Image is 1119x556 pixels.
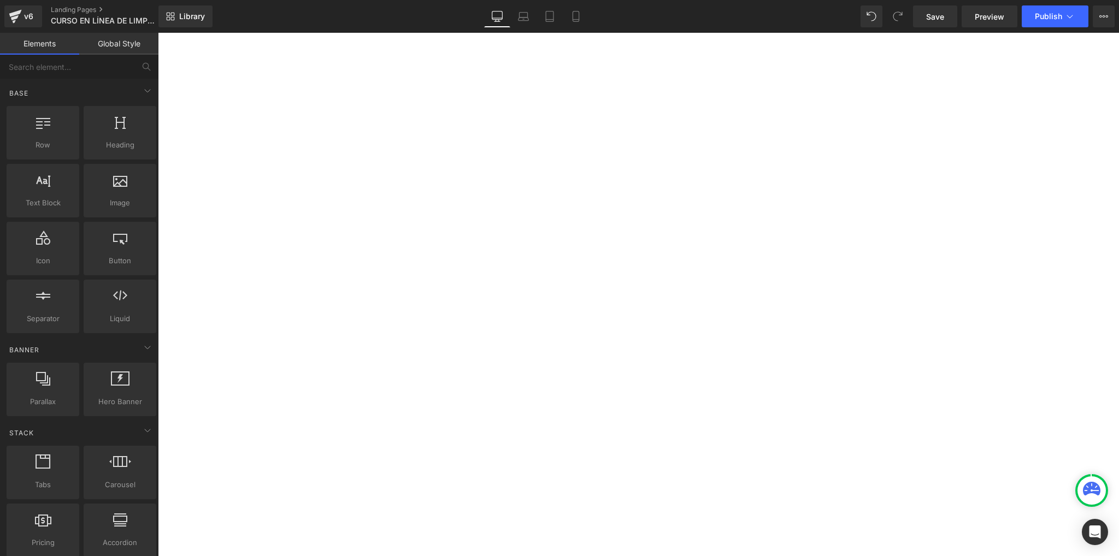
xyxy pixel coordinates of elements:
[158,5,213,27] a: New Library
[962,5,1017,27] a: Preview
[887,5,909,27] button: Redo
[1022,5,1088,27] button: Publish
[4,5,42,27] a: v6
[563,5,589,27] a: Mobile
[87,313,153,324] span: Liquid
[51,16,156,25] span: CURSO EN LÍNEA DE LIMPIEZA PROFESIONAL DE TENIS
[79,33,158,55] a: Global Style
[8,88,30,98] span: Base
[10,313,76,324] span: Separator
[8,345,40,355] span: Banner
[1035,12,1062,21] span: Publish
[87,139,153,151] span: Heading
[87,537,153,548] span: Accordion
[10,197,76,209] span: Text Block
[1093,5,1115,27] button: More
[10,479,76,490] span: Tabs
[51,5,176,14] a: Landing Pages
[926,11,944,22] span: Save
[1082,519,1108,545] div: Open Intercom Messenger
[87,255,153,267] span: Button
[484,5,510,27] a: Desktop
[87,396,153,407] span: Hero Banner
[87,479,153,490] span: Carousel
[861,5,882,27] button: Undo
[510,5,537,27] a: Laptop
[537,5,563,27] a: Tablet
[10,139,76,151] span: Row
[975,11,1004,22] span: Preview
[179,11,205,21] span: Library
[10,255,76,267] span: Icon
[8,428,35,438] span: Stack
[10,396,76,407] span: Parallax
[22,9,36,23] div: v6
[87,197,153,209] span: Image
[10,537,76,548] span: Pricing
